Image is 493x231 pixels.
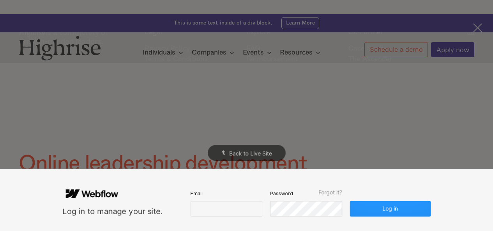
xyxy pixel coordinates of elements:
button: Log in [350,201,431,217]
span: Forgot it? [318,189,342,196]
div: Log in to manage your site. [63,206,163,217]
span: Back to Live Site [229,150,272,157]
span: Email [191,190,203,197]
span: Password [270,190,293,197]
